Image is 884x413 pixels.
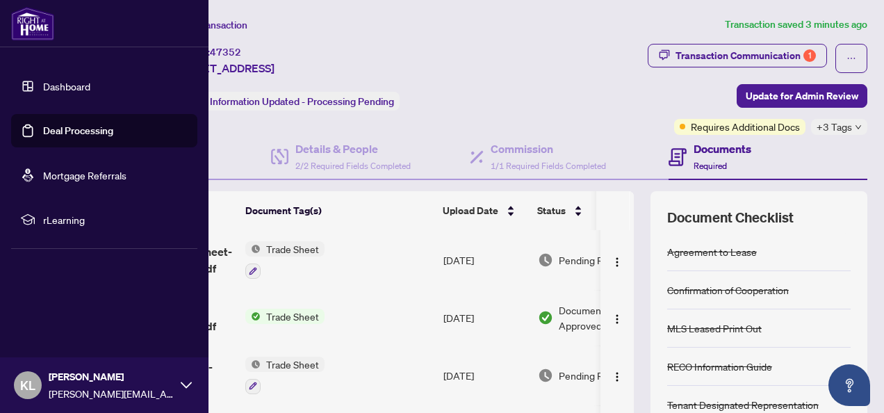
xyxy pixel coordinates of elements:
[538,252,553,268] img: Document Status
[737,84,867,108] button: Update for Admin Review
[648,44,827,67] button: Transaction Communication1
[667,282,789,298] div: Confirmation of Cooperation
[538,368,553,383] img: Document Status
[437,191,532,230] th: Upload Date
[245,241,261,257] img: Status Icon
[846,54,856,63] span: ellipsis
[49,369,174,384] span: [PERSON_NAME]
[606,364,628,387] button: Logo
[245,241,325,279] button: Status IconTrade Sheet
[537,203,566,218] span: Status
[438,290,532,346] td: [DATE]
[43,169,126,181] a: Mortgage Referrals
[43,212,188,227] span: rLearning
[438,230,532,290] td: [DATE]
[667,321,762,336] div: MLS Leased Print Out
[606,307,628,329] button: Logo
[491,140,606,157] h4: Commission
[691,119,800,134] span: Requires Additional Docs
[295,140,411,157] h4: Details & People
[172,92,400,111] div: Status:
[240,191,437,230] th: Document Tag(s)
[43,80,90,92] a: Dashboard
[443,203,498,218] span: Upload Date
[667,208,794,227] span: Document Checklist
[245,357,325,394] button: Status IconTrade Sheet
[725,17,867,33] article: Transaction saved 3 minutes ago
[855,124,862,131] span: down
[667,359,772,374] div: RECO Information Guide
[803,49,816,62] div: 1
[11,7,54,40] img: logo
[20,375,35,395] span: KL
[172,60,275,76] span: [STREET_ADDRESS]
[694,140,751,157] h4: Documents
[612,314,623,325] img: Logo
[491,161,606,171] span: 1/1 Required Fields Completed
[559,368,628,383] span: Pending Review
[606,249,628,271] button: Logo
[438,346,532,405] td: [DATE]
[261,241,325,257] span: Trade Sheet
[210,46,241,58] span: 47352
[245,309,261,324] img: Status Icon
[817,119,852,135] span: +3 Tags
[210,95,394,108] span: Information Updated - Processing Pending
[173,19,247,31] span: View Transaction
[559,302,645,333] span: Document Approved
[261,309,325,324] span: Trade Sheet
[532,191,650,230] th: Status
[245,357,261,372] img: Status Icon
[676,44,816,67] div: Transaction Communication
[612,371,623,382] img: Logo
[667,244,757,259] div: Agreement to Lease
[828,364,870,406] button: Open asap
[612,257,623,268] img: Logo
[245,309,325,324] button: Status IconTrade Sheet
[538,310,553,325] img: Document Status
[295,161,411,171] span: 2/2 Required Fields Completed
[261,357,325,372] span: Trade Sheet
[746,85,858,107] span: Update for Admin Review
[694,161,727,171] span: Required
[49,386,174,401] span: [PERSON_NAME][EMAIL_ADDRESS][DOMAIN_NAME]
[43,124,113,137] a: Deal Processing
[559,252,628,268] span: Pending Review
